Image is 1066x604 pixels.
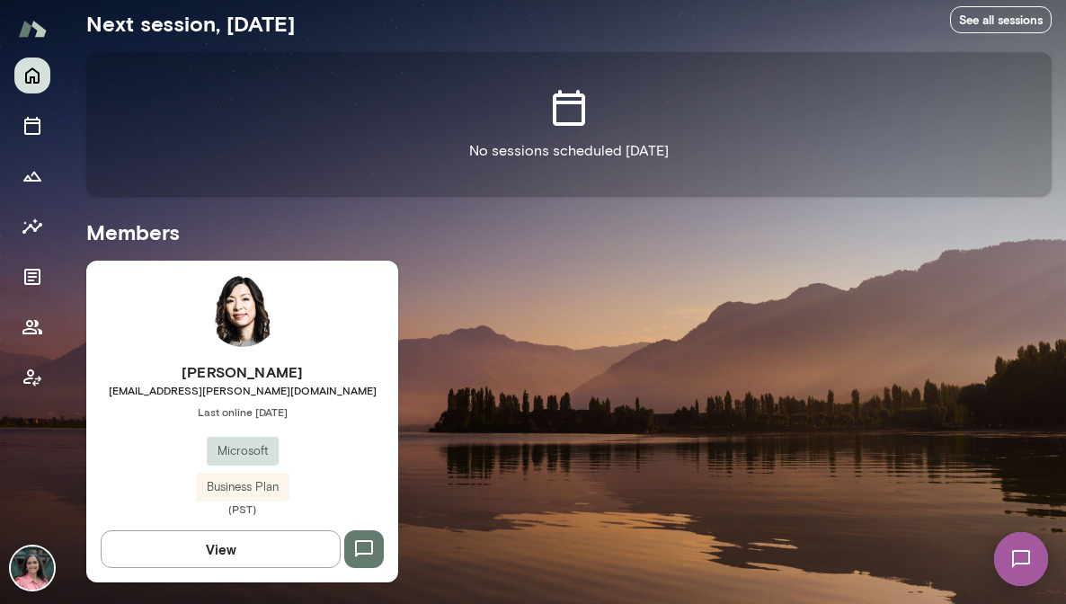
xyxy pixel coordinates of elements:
[950,6,1052,34] a: See all sessions
[14,259,50,295] button: Documents
[469,140,669,162] p: No sessions scheduled [DATE]
[14,108,50,144] button: Sessions
[86,404,398,419] span: Last online [DATE]
[101,530,341,568] button: View
[11,546,54,590] img: Michelle Rangel
[86,218,1052,246] h5: Members
[14,58,50,93] button: Home
[196,478,289,496] span: Business Plan
[207,442,279,460] span: Microsoft
[86,9,295,38] h5: Next session, [DATE]
[14,158,50,194] button: Growth Plan
[86,361,398,383] h6: [PERSON_NAME]
[14,209,50,244] button: Insights
[14,309,50,345] button: Members
[207,275,279,347] img: Angela Byers
[86,502,398,516] span: (PST)
[14,360,50,395] button: Client app
[18,12,47,46] img: Mento
[86,383,398,397] span: [EMAIL_ADDRESS][PERSON_NAME][DOMAIN_NAME]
